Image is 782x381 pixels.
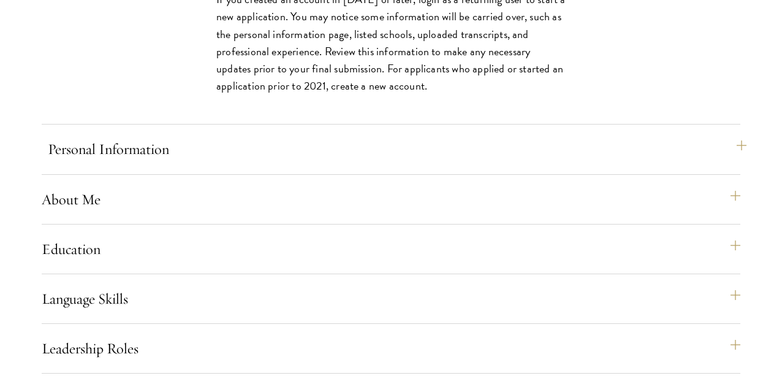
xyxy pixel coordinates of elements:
[48,134,746,164] button: Personal Information
[42,284,740,314] button: Language Skills
[42,185,740,214] button: About Me
[42,234,740,264] button: Education
[42,334,740,363] button: Leadership Roles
